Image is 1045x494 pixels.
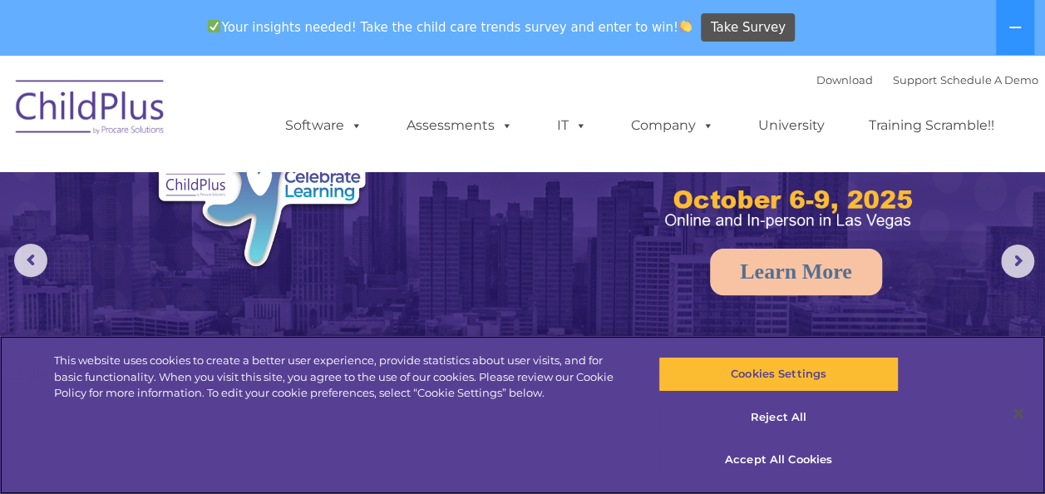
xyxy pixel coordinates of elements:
[231,110,282,122] span: Last name
[710,249,882,295] a: Learn More
[940,73,1038,86] a: Schedule A Demo
[658,400,899,435] button: Reject All
[540,109,604,142] a: IT
[893,73,937,86] a: Support
[658,357,899,392] button: Cookies Settings
[711,13,786,42] span: Take Survey
[390,109,530,142] a: Assessments
[658,442,899,477] button: Accept All Cookies
[231,178,302,190] span: Phone number
[1000,395,1037,432] button: Close
[201,11,699,43] span: Your insights needed! Take the child care trends survey and enter to win!
[54,353,627,402] div: This website uses cookies to create a better user experience, provide statistics about user visit...
[816,73,1038,86] font: |
[742,109,841,142] a: University
[816,73,873,86] a: Download
[7,68,174,151] img: ChildPlus by Procare Solutions
[852,109,1011,142] a: Training Scramble!!
[614,109,731,142] a: Company
[269,109,379,142] a: Software
[701,13,795,42] a: Take Survey
[679,20,692,32] img: 👏
[208,20,220,32] img: ✅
